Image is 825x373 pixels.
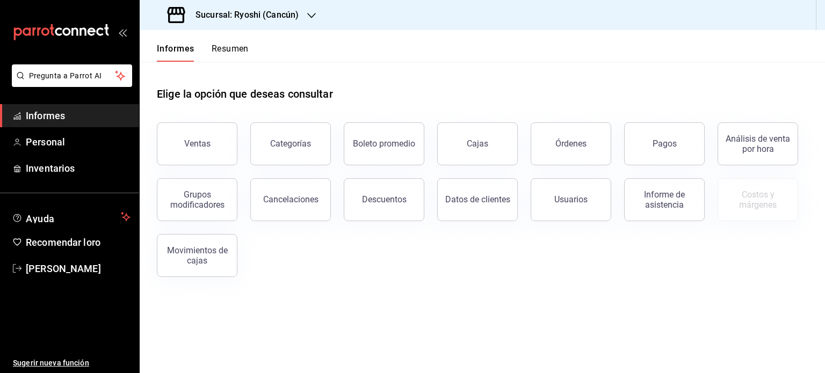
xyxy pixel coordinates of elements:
button: Categorías [250,122,331,165]
font: Sugerir nueva función [13,359,89,367]
font: Cajas [467,138,488,149]
button: Cajas [437,122,518,165]
font: Boleto promedio [353,138,415,149]
button: Ventas [157,122,237,165]
font: Movimientos de cajas [167,245,228,266]
font: Personal [26,136,65,148]
button: Contrata inventarios para ver este informe [718,178,798,221]
font: [PERSON_NAME] [26,263,101,274]
font: Resumen [212,43,249,54]
font: Pagos [653,138,677,149]
button: Grupos modificadores [157,178,237,221]
font: Informes [26,110,65,121]
font: Inventarios [26,163,75,174]
font: Usuarios [554,194,588,204]
button: Pregunta a Parrot AI [12,64,132,87]
font: Cancelaciones [263,194,319,204]
button: Pagos [624,122,705,165]
font: Categorías [270,138,311,149]
font: Descuentos [362,194,407,204]
font: Informe de asistencia [644,189,685,210]
font: Pregunta a Parrot AI [29,71,102,80]
font: Recomendar loro [26,237,100,248]
button: abrir_cajón_menú [118,28,127,36]
font: Ayuda [26,213,55,224]
font: Elige la opción que deseas consultar [157,87,333,100]
button: Movimientos de cajas [157,234,237,277]
font: Órdenes [555,138,587,149]
button: Boleto promedio [344,122,424,165]
font: Datos de clientes [445,194,510,204]
a: Pregunta a Parrot AI [8,78,132,89]
font: Grupos modificadores [170,189,225,210]
button: Análisis de venta por hora [718,122,798,165]
button: Órdenes [531,122,611,165]
button: Informe de asistencia [624,178,705,221]
font: Análisis de venta por hora [726,134,790,154]
font: Ventas [184,138,211,149]
div: pestañas de navegación [157,43,249,62]
button: Datos de clientes [437,178,518,221]
font: Sucursal: Ryoshi (Cancún) [196,10,299,20]
button: Descuentos [344,178,424,221]
button: Usuarios [531,178,611,221]
font: Costos y márgenes [739,189,777,210]
button: Cancelaciones [250,178,331,221]
font: Informes [157,43,194,54]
